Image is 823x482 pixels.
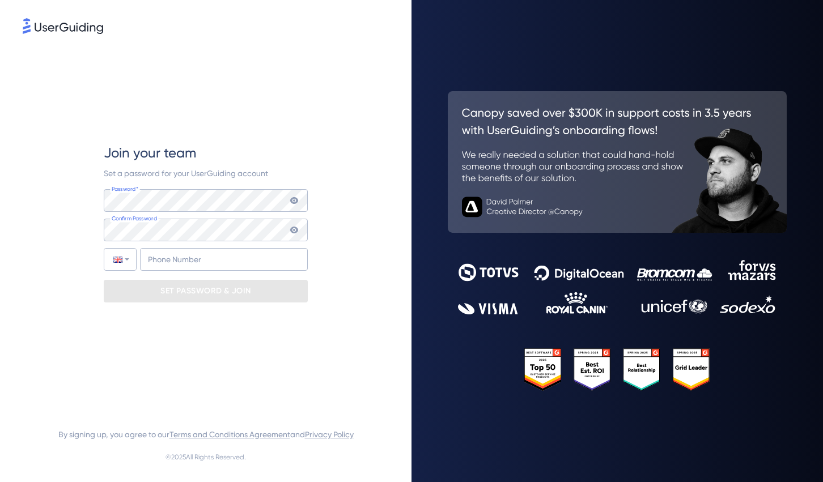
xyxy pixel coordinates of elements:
[305,430,354,439] a: Privacy Policy
[169,430,290,439] a: Terms and Conditions Agreement
[524,348,711,391] img: 25303e33045975176eb484905ab012ff.svg
[140,248,308,271] input: Phone Number
[160,282,251,300] p: SET PASSWORD & JOIN
[458,260,777,314] img: 9302ce2ac39453076f5bc0f2f2ca889b.svg
[166,450,246,464] span: © 2025 All Rights Reserved.
[104,249,136,270] div: United Kingdom: + 44
[58,428,354,441] span: By signing up, you agree to our and
[448,91,787,233] img: 26c0aa7c25a843aed4baddd2b5e0fa68.svg
[104,169,268,178] span: Set a password for your UserGuiding account
[23,18,103,34] img: 8faab4ba6bc7696a72372aa768b0286c.svg
[104,144,196,162] span: Join your team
